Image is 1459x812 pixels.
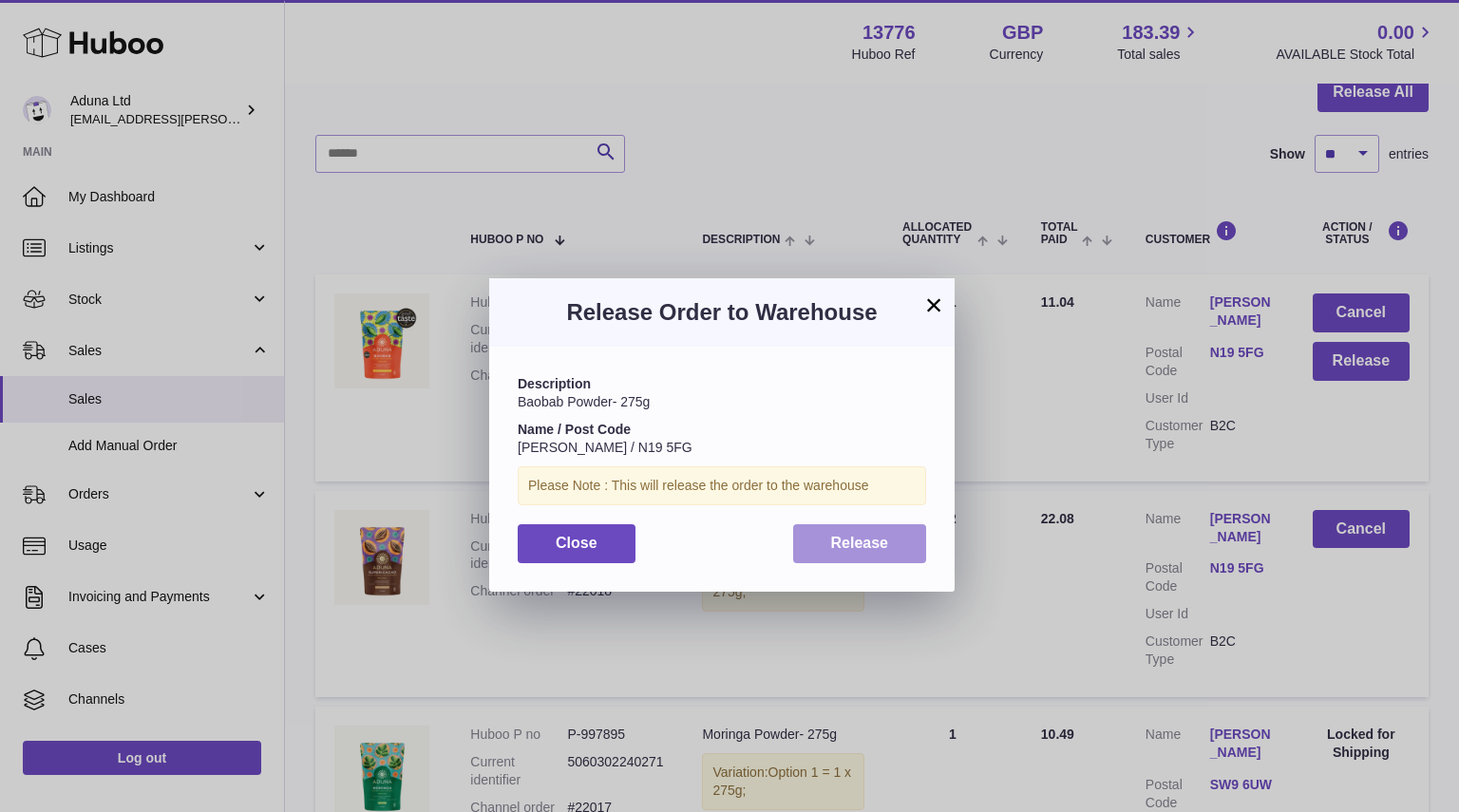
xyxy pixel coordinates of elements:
h3: Release Order to Warehouse [518,297,926,328]
div: Please Note : This will release the order to the warehouse [518,466,926,505]
span: [PERSON_NAME] / N19 5FG [518,440,692,455]
span: Baobab Powder- 275g [518,394,650,409]
strong: Name / Post Code [518,422,631,437]
strong: Description [518,376,591,391]
button: × [922,293,945,316]
span: Release [831,535,889,551]
button: Release [793,524,927,563]
button: Close [518,524,635,563]
span: Close [556,535,597,551]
